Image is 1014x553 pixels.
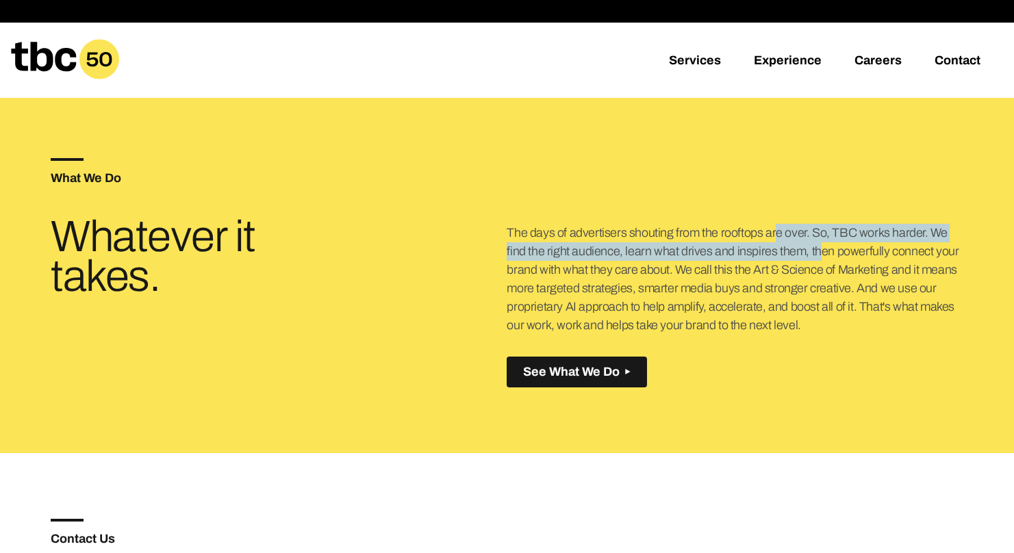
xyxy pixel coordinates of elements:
[754,53,822,70] a: Experience
[507,224,963,335] p: The days of advertisers shouting from the rooftops are over. So, TBC works harder. We find the ri...
[523,365,620,379] span: See What We Do
[854,53,902,70] a: Careers
[507,357,647,387] button: See What We Do
[51,217,355,296] h3: Whatever it takes.
[669,53,721,70] a: Services
[51,172,507,184] h5: What We Do
[51,532,507,545] h5: Contact Us
[11,70,119,84] a: Home
[935,53,980,70] a: Contact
